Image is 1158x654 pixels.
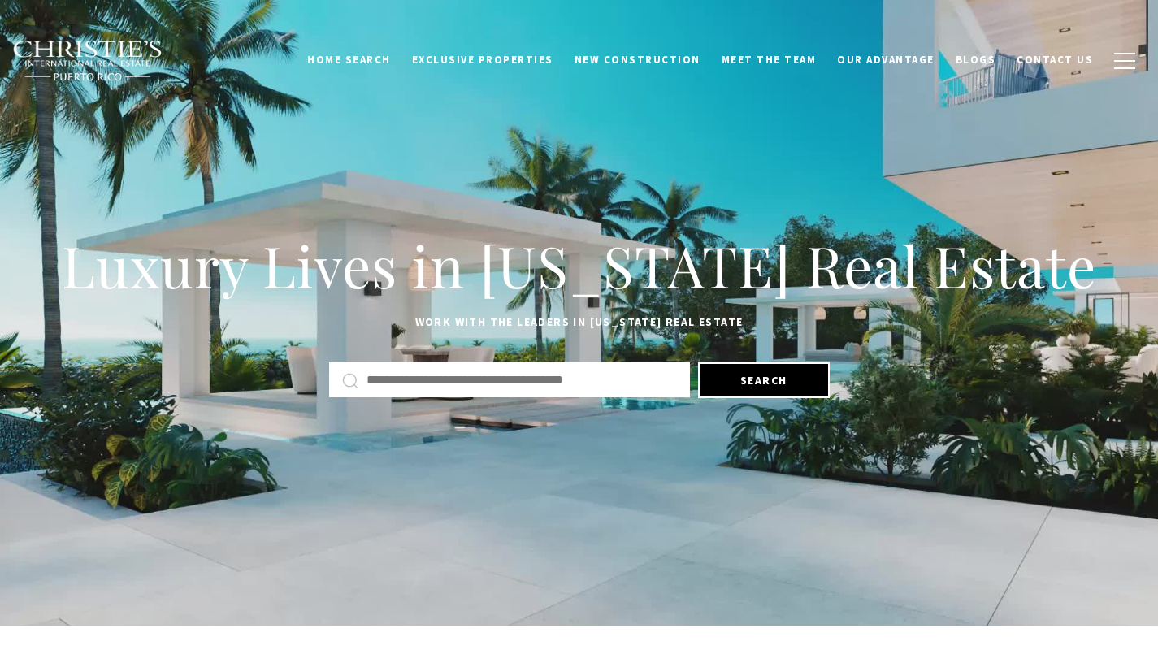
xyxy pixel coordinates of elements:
a: Meet the Team [711,45,827,76]
h1: Luxury Lives in [US_STATE] Real Estate [51,230,1108,301]
a: Our Advantage [826,45,945,76]
a: Blogs [945,45,1007,76]
span: Contact Us [1017,53,1093,67]
span: Blogs [956,53,996,67]
img: Christie's International Real Estate black text logo [12,40,163,82]
button: Search [698,362,830,398]
a: Home Search [297,45,401,76]
span: Our Advantage [837,53,935,67]
a: New Construction [564,45,711,76]
a: Exclusive Properties [401,45,564,76]
p: Work with the leaders in [US_STATE] Real Estate [51,313,1108,332]
span: Exclusive Properties [412,53,553,67]
span: New Construction [575,53,700,67]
